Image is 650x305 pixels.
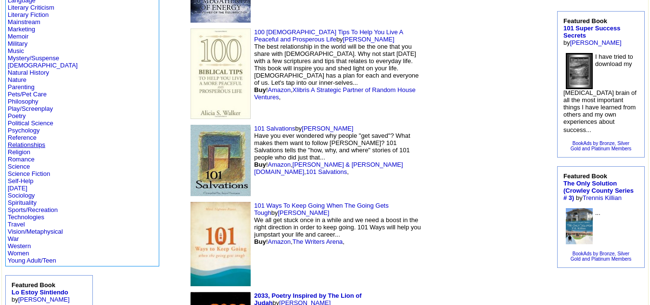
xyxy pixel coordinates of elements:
[8,33,28,40] a: Memoir
[8,228,63,235] a: Vision/Metaphysical
[8,47,24,54] a: Music
[563,17,621,39] b: Featured Book
[566,208,593,244] img: 62329.jpg
[8,62,77,69] a: [DEMOGRAPHIC_DATA]
[8,4,54,11] a: Literary Criticism
[8,206,58,213] a: Sports/Recreation
[8,11,49,18] a: Literary Fiction
[306,168,347,175] a: 101 Salvations
[254,161,266,168] b: Buy
[254,28,403,43] a: 100 [DEMOGRAPHIC_DATA] Tips To Help You Live A Peaceful and Prosperous Life
[254,238,266,245] b: Buy
[571,141,632,151] a: BookAds by Bronze, SilverGold and Platinum Members
[191,125,251,196] img: 27506.jpg
[8,91,47,98] a: Pets/Pet Care
[8,134,37,141] a: Reference
[8,18,40,26] a: Mainstream
[254,202,388,216] a: 101 Ways To Keep Going When The Going Gets Tough
[254,86,266,93] b: Buy
[583,194,622,201] a: Trennis Killian
[8,69,49,76] a: Natural History
[8,40,27,47] a: Military
[254,36,419,101] font: by The best relationship in the world will be the one that you share with [DEMOGRAPHIC_DATA]. Why...
[571,251,632,262] a: BookAds by Bronze, SilverGold and Platinum Members
[8,170,50,177] a: Science Fiction
[563,25,621,39] a: 101 Super Success Secrets
[8,213,44,221] a: Technologies
[563,180,634,201] a: The Only Solution (Crowley County Series # 3)
[8,148,30,156] a: Religion
[8,221,25,228] a: Travel
[8,257,56,264] a: Young Adult/Teen
[254,125,295,132] a: 101 Salvations
[479,163,481,166] img: shim.gif
[268,86,291,93] a: Amazon
[563,172,634,201] b: Featured Book
[595,209,600,216] font: ...
[293,238,343,245] a: The Writers Arena
[431,45,470,103] img: shim.gif
[8,242,31,250] a: Western
[8,250,29,257] a: Women
[18,296,70,303] a: [PERSON_NAME]
[8,235,19,242] a: War
[191,202,251,286] img: 48630.jpg
[12,281,70,303] font: by
[8,54,59,62] a: Mystery/Suspense
[8,163,30,170] a: Science
[8,177,33,185] a: Self-Help
[563,17,622,46] font: by
[8,105,53,112] a: Play/Screenplay
[302,125,353,132] a: [PERSON_NAME]
[479,247,481,250] img: shim.gif
[8,185,27,192] a: [DATE]
[431,132,470,189] img: shim.gif
[563,53,637,133] font: I have tried to download my [MEDICAL_DATA] brain of all the most important things I have learned ...
[278,209,329,216] a: [PERSON_NAME]
[8,199,37,206] a: Spirituality
[191,28,251,119] img: 25118.jpg
[254,209,421,245] font: by We all get stuck once in a while and we need a boost in the right direction in order to keep g...
[570,39,622,46] a: [PERSON_NAME]
[254,86,415,101] a: Xlibris A Strategic Partner of Random House Ventures
[268,161,291,168] a: Amazon
[8,156,35,163] a: Romance
[8,119,53,127] a: Political Science
[8,112,26,119] a: Poetry
[254,161,403,175] a: [PERSON_NAME] & [PERSON_NAME][DOMAIN_NAME]
[12,289,68,296] a: Lo Estoy Sintiendo
[8,83,35,91] a: Parenting
[8,127,39,134] a: Psychology
[254,125,410,175] font: by Have you ever wondered why people "get saved"? What makes them want to follow [PERSON_NAME]? 1...
[563,172,634,201] font: by
[8,76,26,83] a: Nature
[8,98,38,105] a: Philosophy
[479,77,481,79] img: shim.gif
[343,36,395,43] a: [PERSON_NAME]
[8,192,35,199] a: Sociology
[566,53,593,89] img: 71836.jpg
[8,141,45,148] a: Relationships
[431,215,470,273] img: shim.gif
[268,238,291,245] a: Amazon
[8,26,35,33] a: Marketing
[12,281,68,296] b: Featured Book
